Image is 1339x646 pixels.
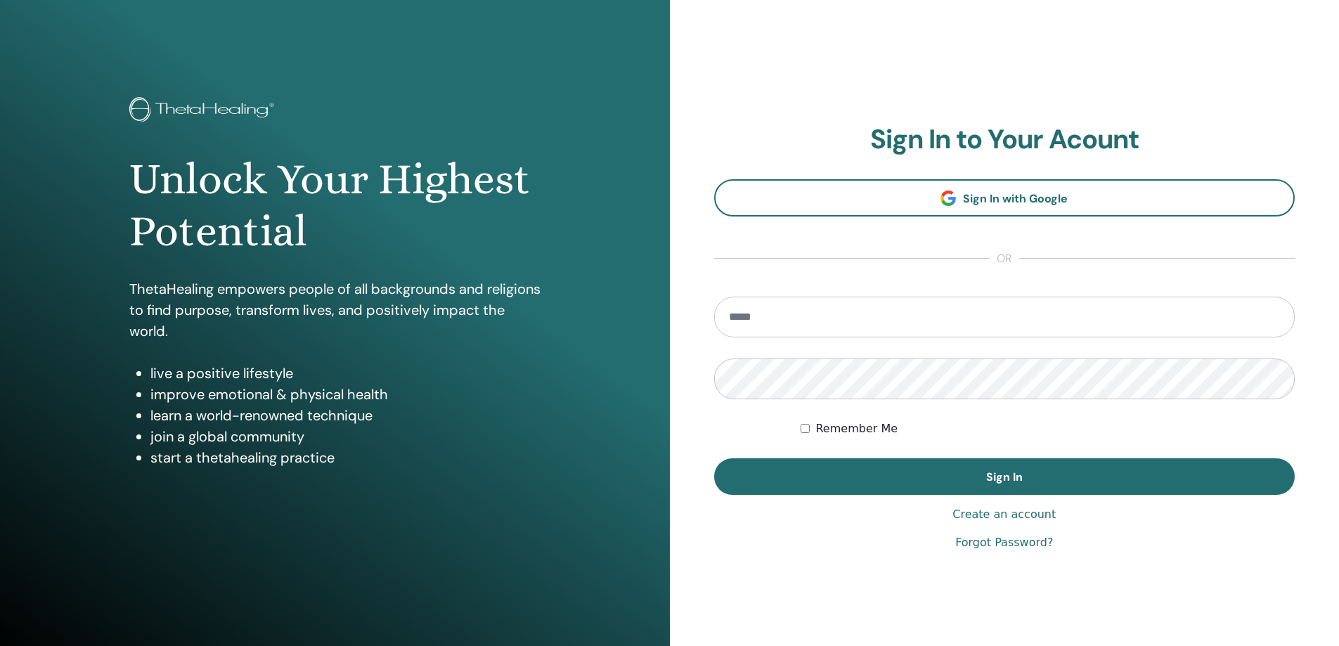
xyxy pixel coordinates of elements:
div: Keep me authenticated indefinitely or until I manually logout [801,420,1295,437]
li: learn a world-renowned technique [150,405,541,426]
span: or [990,250,1019,267]
a: Forgot Password? [955,534,1053,551]
li: join a global community [150,426,541,447]
h2: Sign In to Your Acount [714,124,1295,156]
li: live a positive lifestyle [150,363,541,384]
h1: Unlock Your Highest Potential [129,153,541,258]
li: start a thetahealing practice [150,447,541,468]
button: Sign In [714,458,1295,495]
span: Sign In [986,470,1023,484]
p: ThetaHealing empowers people of all backgrounds and religions to find purpose, transform lives, a... [129,278,541,342]
a: Create an account [952,506,1056,523]
li: improve emotional & physical health [150,384,541,405]
a: Sign In with Google [714,179,1295,217]
span: Sign In with Google [963,191,1068,206]
label: Remember Me [815,420,898,437]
